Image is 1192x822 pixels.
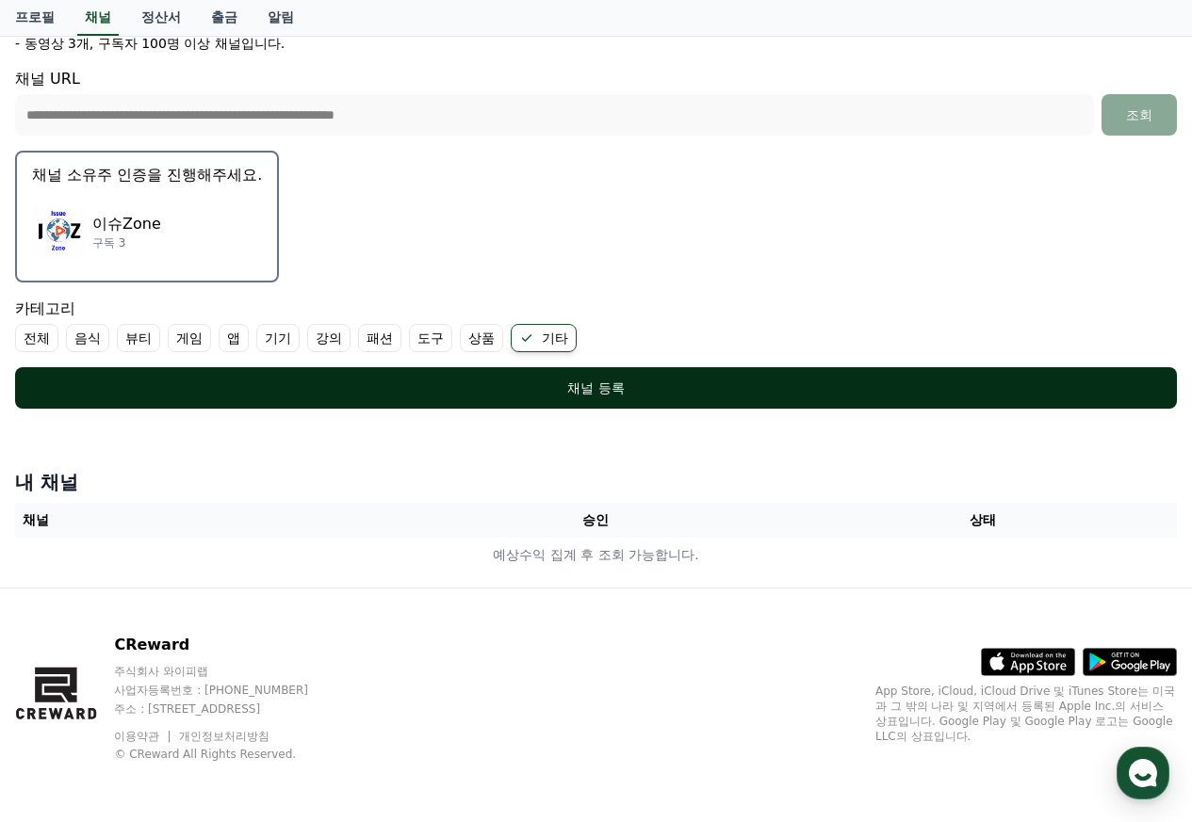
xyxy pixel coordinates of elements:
[114,747,344,762] p: © CReward All Rights Reserved.
[92,235,161,250] p: 구독 3
[59,625,71,640] span: 홈
[15,367,1177,409] button: 채널 등록
[409,324,452,352] label: 도구
[511,324,577,352] label: 기타
[114,730,173,743] a: 이용약관
[114,664,344,679] p: 주식회사 와이피랩
[114,683,344,698] p: 사업자등록번호 : [PHONE_NUMBER]
[875,684,1177,744] p: App Store, iCloud, iCloud Drive 및 iTunes Store는 미국과 그 밖의 나라 및 지역에서 등록된 Apple Inc.의 서비스 상표입니다. Goo...
[117,324,160,352] label: 뷰티
[460,324,503,352] label: 상품
[32,205,85,258] img: 이슈Zone
[291,625,314,640] span: 설정
[172,626,195,641] span: 대화
[92,213,161,235] p: 이슈Zone
[219,324,249,352] label: 앱
[6,597,124,644] a: 홈
[53,379,1139,397] div: 채널 등록
[1109,105,1169,124] div: 조회
[358,324,401,352] label: 패션
[15,324,58,352] label: 전체
[114,701,344,717] p: 주소 : [STREET_ADDRESS]
[15,538,1177,572] td: 예상수익 집계 후 조회 가능합니다.
[402,503,790,538] th: 승인
[243,597,362,644] a: 설정
[32,164,262,186] p: 채널 소유주 인증을 진행해주세요.
[256,324,300,352] label: 기기
[15,503,402,538] th: 채널
[1102,94,1177,136] button: 조회
[124,597,243,644] a: 대화
[307,324,351,352] label: 강의
[66,324,109,352] label: 음식
[168,324,211,352] label: 게임
[114,634,344,656] p: CReward
[15,298,1177,352] div: 카테고리
[15,469,1177,495] h4: 내 채널
[15,151,279,282] button: 채널 소유주 인증을 진행해주세요. 이슈Zone 이슈Zone 구독 3
[179,730,269,743] a: 개인정보처리방침
[15,68,1177,136] div: 채널 URL
[790,503,1177,538] th: 상태
[15,34,285,53] p: - 동영상 3개, 구독자 100명 이상 채널입니다.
